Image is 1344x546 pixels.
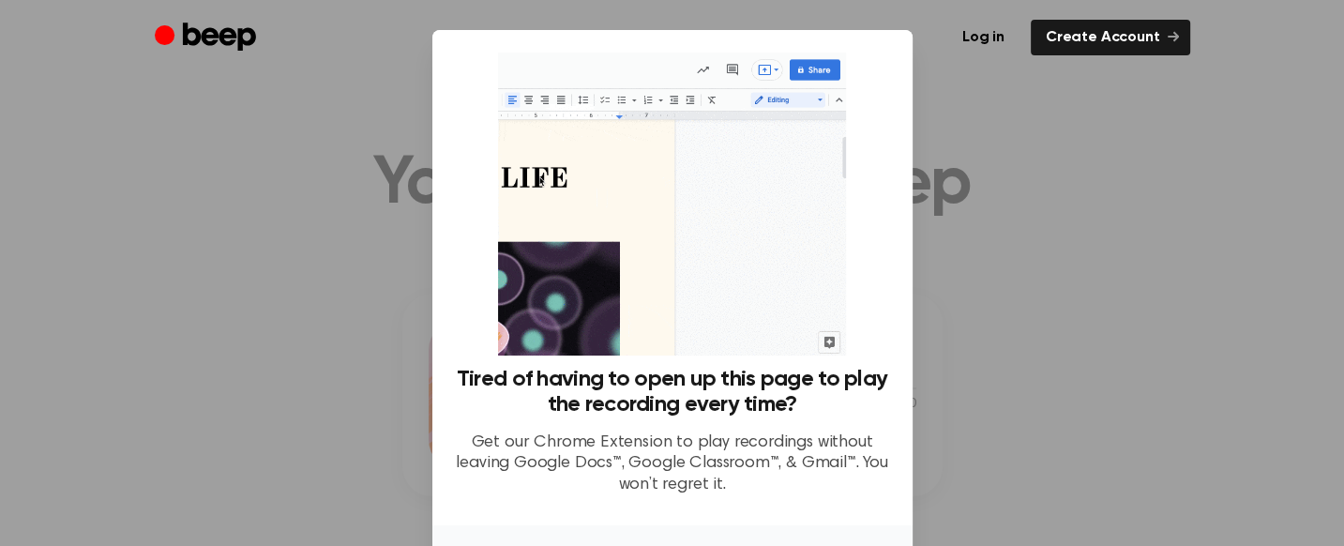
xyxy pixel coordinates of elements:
a: Create Account [1031,20,1190,55]
h3: Tired of having to open up this page to play the recording every time? [455,367,890,417]
p: Get our Chrome Extension to play recordings without leaving Google Docs™, Google Classroom™, & Gm... [455,432,890,496]
a: Log in [947,20,1019,55]
img: Beep extension in action [498,53,846,356]
a: Beep [155,20,261,56]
